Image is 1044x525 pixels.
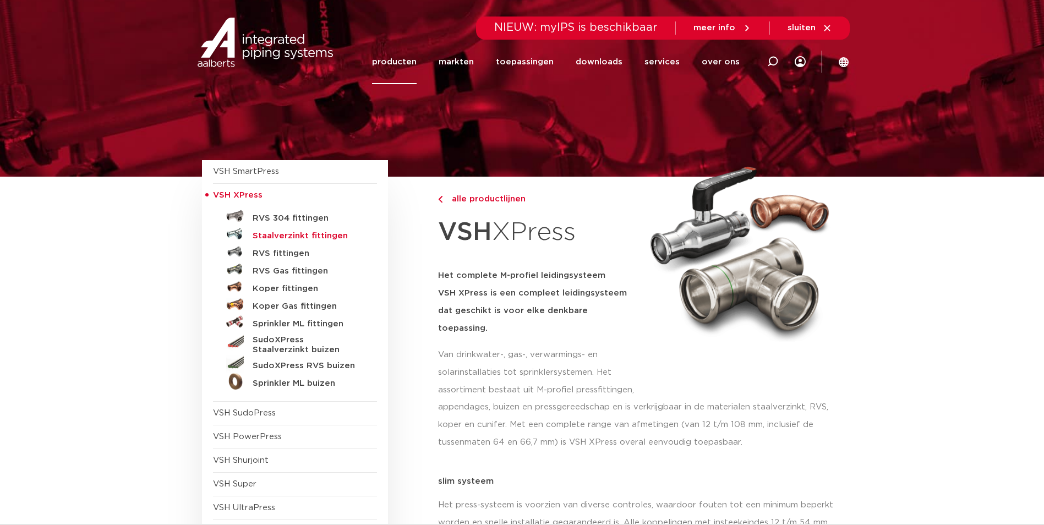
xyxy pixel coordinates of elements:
h5: SudoXPress RVS buizen [253,361,362,371]
h5: SudoXPress Staalverzinkt buizen [253,335,362,355]
a: VSH Shurjoint [213,456,269,464]
a: over ons [702,40,740,84]
a: RVS fittingen [213,243,377,260]
a: services [644,40,680,84]
a: toepassingen [496,40,554,84]
span: sluiten [788,24,816,32]
a: markten [439,40,474,84]
h5: Sprinkler ML fittingen [253,319,362,329]
a: RVS Gas fittingen [213,260,377,278]
span: VSH XPress [213,191,263,199]
strong: VSH [438,220,492,245]
nav: Menu [372,40,740,84]
a: meer info [693,23,752,33]
p: Van drinkwater-, gas-, verwarmings- en solarinstallaties tot sprinklersystemen. Het assortiment b... [438,346,637,399]
a: Staalverzinkt fittingen [213,225,377,243]
span: alle productlijnen [445,195,526,203]
a: VSH SmartPress [213,167,279,176]
h5: Sprinkler ML buizen [253,379,362,389]
a: Koper fittingen [213,278,377,296]
h5: Koper fittingen [253,284,362,294]
a: VSH UltraPress [213,504,275,512]
a: downloads [576,40,622,84]
h5: Het complete M-profiel leidingsysteem VSH XPress is een compleet leidingsysteem dat geschikt is v... [438,267,637,337]
h5: RVS fittingen [253,249,362,259]
a: SudoXPress RVS buizen [213,355,377,373]
h5: Staalverzinkt fittingen [253,231,362,241]
img: chevron-right.svg [438,196,442,203]
a: SudoXPress Staalverzinkt buizen [213,331,377,355]
a: Sprinkler ML fittingen [213,313,377,331]
a: alle productlijnen [438,193,637,206]
div: my IPS [795,40,806,84]
a: VSH Super [213,480,256,488]
a: producten [372,40,417,84]
p: slim systeem [438,477,843,485]
a: Koper Gas fittingen [213,296,377,313]
a: Sprinkler ML buizen [213,373,377,390]
h5: Koper Gas fittingen [253,302,362,311]
a: VSH SudoPress [213,409,276,417]
h1: XPress [438,211,637,254]
a: RVS 304 fittingen [213,207,377,225]
h5: RVS 304 fittingen [253,214,362,223]
h5: RVS Gas fittingen [253,266,362,276]
a: VSH PowerPress [213,433,282,441]
a: sluiten [788,23,832,33]
p: appendages, buizen en pressgereedschap en is verkrijgbaar in de materialen staalverzinkt, RVS, ko... [438,398,843,451]
span: meer info [693,24,735,32]
span: NIEUW: myIPS is beschikbaar [494,22,658,33]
